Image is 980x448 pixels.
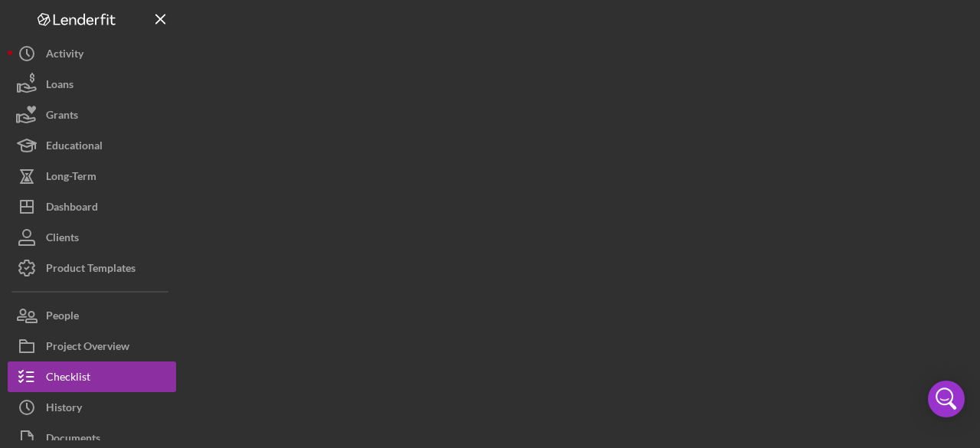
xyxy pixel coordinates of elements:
div: Long-Term [46,161,96,195]
button: People [8,300,176,331]
div: History [46,392,82,427]
div: Educational [46,130,103,165]
button: Project Overview [8,331,176,361]
button: Product Templates [8,253,176,283]
button: Educational [8,130,176,161]
button: Long-Term [8,161,176,191]
button: Checklist [8,361,176,392]
div: Open Intercom Messenger [928,381,965,417]
div: Checklist [46,361,90,396]
div: Grants [46,100,78,134]
button: Dashboard [8,191,176,222]
div: Loans [46,69,73,103]
button: Clients [8,222,176,253]
button: Activity [8,38,176,69]
div: Clients [46,222,79,257]
div: Project Overview [46,331,129,365]
div: People [46,300,79,335]
button: History [8,392,176,423]
div: Product Templates [46,253,136,287]
button: Loans [8,69,176,100]
div: Activity [46,38,83,73]
button: Grants [8,100,176,130]
div: Dashboard [46,191,98,226]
